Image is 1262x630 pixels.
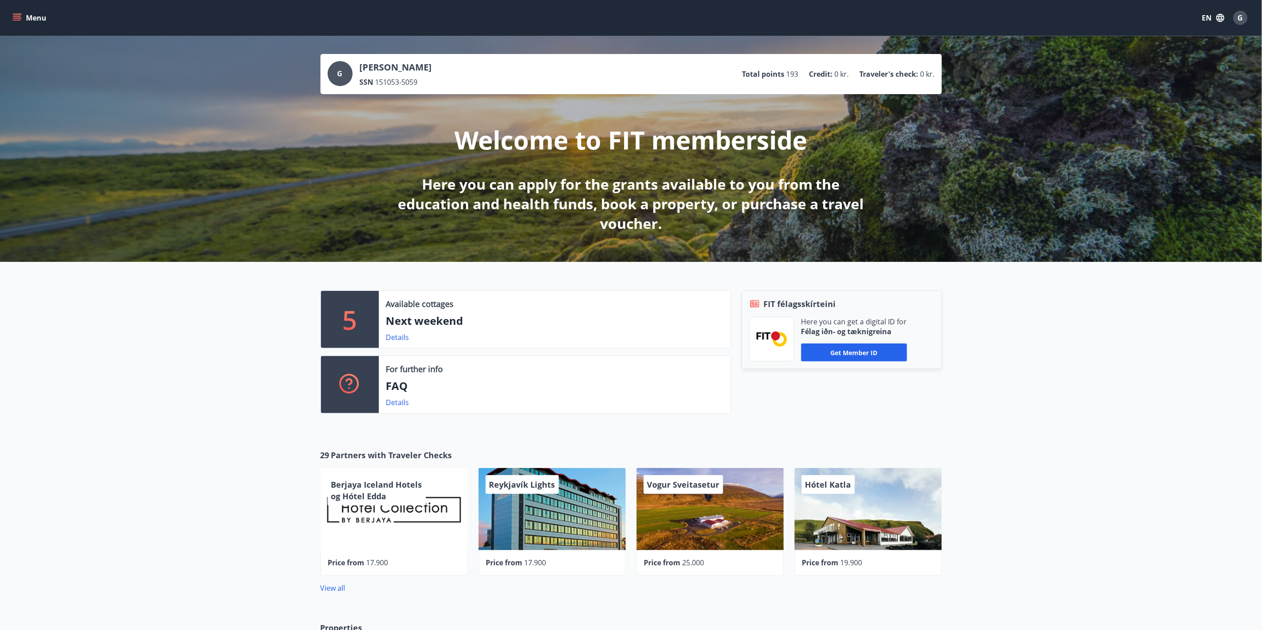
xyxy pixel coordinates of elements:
[386,378,724,394] p: FAQ
[860,69,919,79] p: Traveler's check :
[757,332,787,346] img: FPQVkF9lTnNbbaRSFyT17YYeljoOGk5m51IhT0bO.png
[801,344,907,361] button: Get member ID
[321,583,346,593] a: View all
[920,69,935,79] span: 0 kr.
[742,69,785,79] p: Total points
[683,558,704,568] span: 25.000
[11,10,50,26] button: menu
[1230,7,1251,29] button: G
[764,298,836,310] span: FIT félagsskírteini
[787,69,799,79] span: 193
[386,363,443,375] p: For further info
[386,313,724,328] p: Next weekend
[1238,13,1243,23] span: G
[375,77,418,87] span: 151053-5059
[360,61,432,74] p: [PERSON_NAME]
[386,298,454,310] p: Available cottages
[486,558,523,568] span: Price from
[1199,10,1228,26] button: EN
[331,479,422,502] span: Berjaya Iceland Hotels og Hótel Edda
[805,479,851,490] span: Hótel Katla
[328,558,365,568] span: Price from
[644,558,681,568] span: Price from
[337,69,343,79] span: G
[367,558,388,568] span: 17.900
[396,174,867,233] p: Here you can apply for the grants available to you from the education and health funds, book a pr...
[647,479,720,490] span: Vogur Sveitasetur
[343,303,357,336] p: 5
[489,479,555,490] span: Reykjavík Lights
[525,558,546,568] span: 17.900
[386,332,409,342] a: Details
[331,449,452,461] span: Partners with Traveler Checks
[835,69,849,79] span: 0 kr.
[801,317,907,327] p: Here you can get a digital ID for
[321,449,329,461] span: 29
[360,77,374,87] p: SSN
[386,398,409,407] a: Details
[455,123,808,157] p: Welcome to FIT memberside
[841,558,862,568] span: 19.900
[809,69,833,79] p: Credit :
[801,327,907,336] p: Félag iðn- og tæknigreina
[802,558,839,568] span: Price from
